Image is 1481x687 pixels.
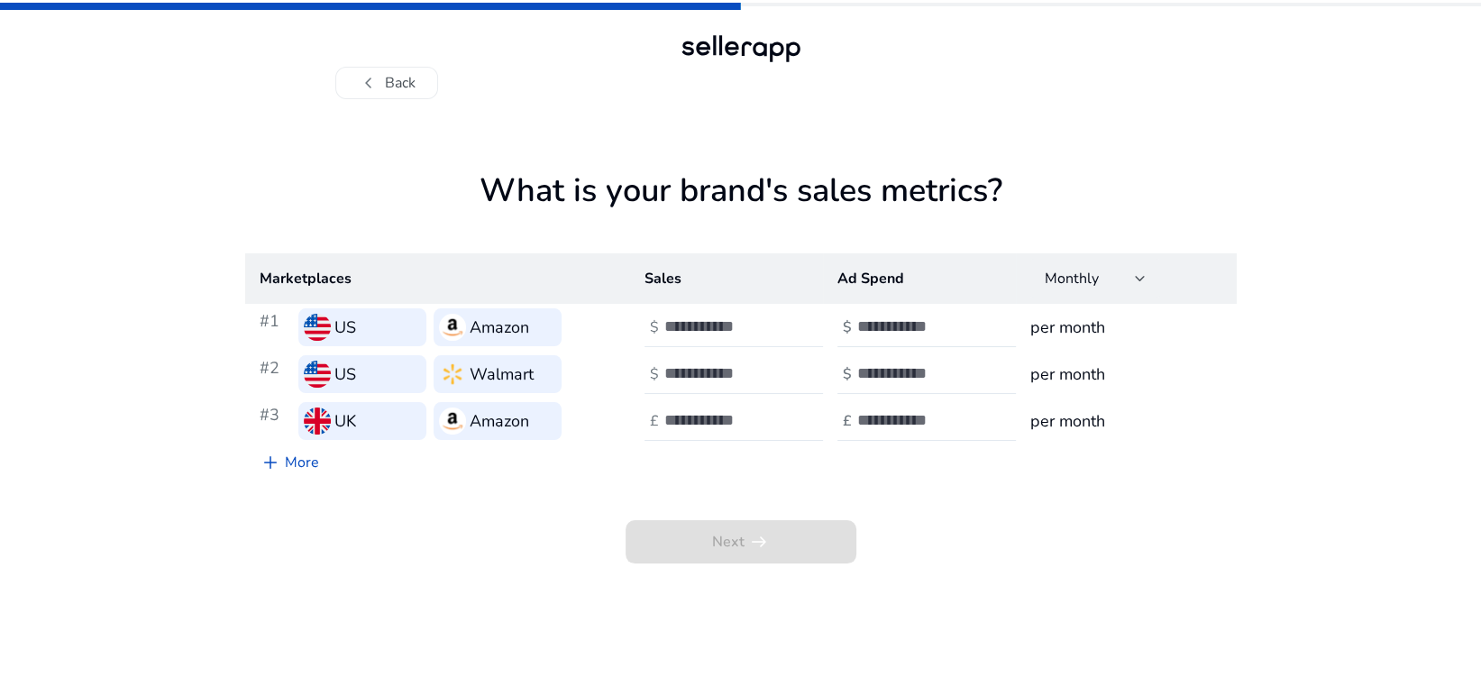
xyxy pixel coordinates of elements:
[334,362,356,387] h3: US
[630,253,823,304] th: Sales
[245,171,1237,253] h1: What is your brand's sales metrics?
[304,361,331,388] img: us.svg
[843,319,852,336] h4: $
[335,67,438,99] button: chevron_leftBack
[260,402,291,440] h3: #3
[245,253,631,304] th: Marketplaces
[843,413,852,430] h4: £
[823,253,1016,304] th: Ad Spend
[260,308,291,346] h3: #1
[358,72,379,94] span: chevron_left
[1045,269,1099,289] span: Monthly
[650,413,659,430] h4: £
[470,408,529,434] h3: Amazon
[843,366,852,383] h4: $
[1030,315,1221,340] h3: per month
[260,355,291,393] h3: #2
[650,319,659,336] h4: $
[334,315,356,340] h3: US
[304,408,331,435] img: uk.svg
[470,315,529,340] h3: Amazon
[334,408,356,434] h3: UK
[1030,362,1221,387] h3: per month
[260,452,281,473] span: add
[1030,408,1221,434] h3: per month
[304,314,331,341] img: us.svg
[470,362,534,387] h3: Walmart
[245,444,334,481] a: More
[650,366,659,383] h4: $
